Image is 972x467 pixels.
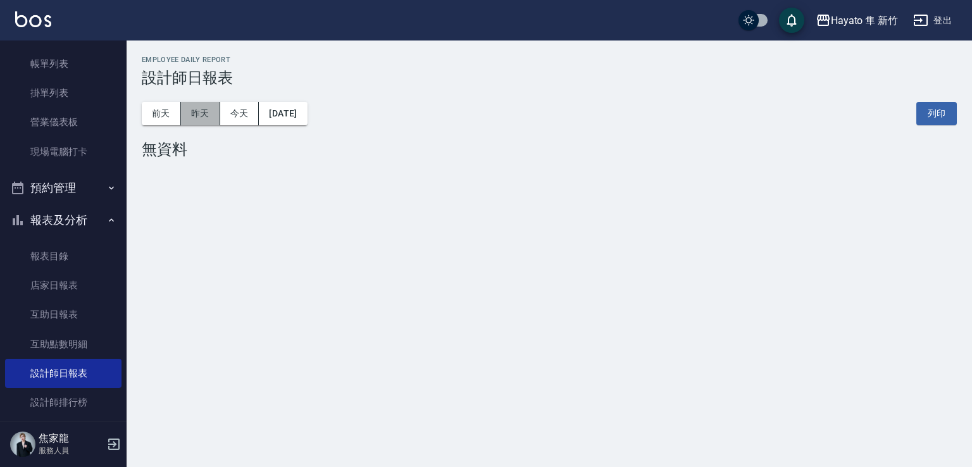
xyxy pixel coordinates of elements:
div: Hayato 隼 新竹 [831,13,898,28]
button: 昨天 [181,102,220,125]
button: 列印 [916,102,957,125]
button: save [779,8,804,33]
a: 營業儀表板 [5,108,121,137]
a: 商品銷售排行榜 [5,417,121,446]
a: 報表目錄 [5,242,121,271]
button: 今天 [220,102,259,125]
a: 設計師日報表 [5,359,121,388]
button: 登出 [908,9,957,32]
a: 店家日報表 [5,271,121,300]
button: 報表及分析 [5,204,121,237]
button: 前天 [142,102,181,125]
h2: Employee Daily Report [142,56,957,64]
img: Person [10,432,35,457]
button: Hayato 隼 新竹 [811,8,903,34]
a: 互助日報表 [5,300,121,329]
a: 設計師排行榜 [5,388,121,417]
h5: 焦家龍 [39,432,103,445]
button: [DATE] [259,102,307,125]
a: 互助點數明細 [5,330,121,359]
a: 帳單列表 [5,49,121,78]
p: 服務人員 [39,445,103,456]
a: 現場電腦打卡 [5,137,121,166]
div: 無資料 [142,140,957,158]
img: Logo [15,11,51,27]
h3: 設計師日報表 [142,69,957,87]
a: 掛單列表 [5,78,121,108]
button: 預約管理 [5,171,121,204]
